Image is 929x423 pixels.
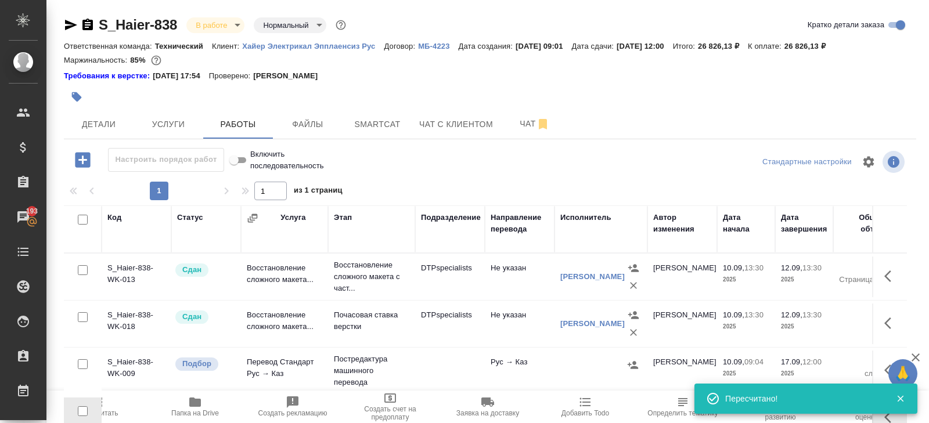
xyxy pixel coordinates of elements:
[3,203,44,232] a: 193
[561,409,609,417] span: Добавить Todo
[258,409,327,417] span: Создать рекламацию
[64,70,153,82] a: Требования к верстке:
[174,356,235,372] div: Можно подбирать исполнителей
[625,324,642,341] button: Удалить
[560,212,611,223] div: Исполнитель
[253,70,326,82] p: [PERSON_NAME]
[781,263,802,272] p: 12.09,
[744,263,764,272] p: 13:30
[723,274,769,285] p: 2025
[49,391,146,423] button: Пересчитать
[418,41,458,50] a: МБ-4223
[723,368,769,379] p: 2025
[647,256,717,297] td: [PERSON_NAME]
[459,42,516,50] p: Дата создания:
[883,151,907,173] span: Посмотреть информацию
[507,117,563,131] span: Чат
[456,409,519,417] span: Заявка на доставку
[174,262,235,278] div: Менеджер проверил работу исполнителя, передает ее на следующий этап
[536,117,550,131] svg: Отписаться
[280,117,336,132] span: Файлы
[625,259,642,277] button: Назначить
[177,212,203,223] div: Статус
[244,391,341,423] button: Создать рекламацию
[491,212,549,235] div: Направление перевода
[839,212,885,235] div: Общий объем
[171,409,219,417] span: Папка на Drive
[744,357,764,366] p: 09:04
[174,309,235,325] div: Менеджер проверил работу исполнителя, передает ее на следующий этап
[839,368,885,379] p: слово
[241,303,328,344] td: Восстановление сложного макета...
[212,42,242,50] p: Клиент:
[625,306,642,324] button: Назначить
[781,368,827,379] p: 2025
[153,70,209,82] p: [DATE] 17:54
[294,183,343,200] span: из 1 страниц
[146,391,244,423] button: Папка на Drive
[242,42,384,50] p: Хайер Электрикал Эпплаенсиз Рус
[572,42,617,50] p: Дата сдачи:
[781,357,802,366] p: 17.09,
[99,17,177,32] a: S_Haier-838
[560,319,625,328] a: [PERSON_NAME]
[617,42,673,50] p: [DATE] 12:00
[67,148,99,172] button: Добавить работу
[130,56,148,64] p: 85%
[653,212,711,235] div: Автор изменения
[723,212,769,235] div: Дата начала
[341,391,439,423] button: Создать счет на предоплату
[647,409,718,417] span: Определить тематику
[516,42,572,50] p: [DATE] 09:01
[241,256,328,297] td: Восстановление сложного макета...
[415,256,485,297] td: DTPspecialists
[802,310,822,319] p: 13:30
[485,303,554,344] td: Не указан
[102,303,171,344] td: S_Haier-838-WK-018
[647,350,717,391] td: [PERSON_NAME]
[624,356,642,374] button: Назначить
[415,303,485,344] td: DTPspecialists
[781,321,827,332] p: 2025
[71,117,127,132] span: Детали
[384,42,418,50] p: Договор:
[781,310,802,319] p: 12.09,
[802,263,822,272] p: 13:30
[107,212,121,223] div: Код
[348,405,432,421] span: Создать счет на предоплату
[839,356,885,368] p: 0
[839,262,885,274] p: 33
[334,259,409,294] p: Восстановление сложного макета с част...
[280,212,305,223] div: Услуга
[102,350,171,391] td: S_Haier-838-WK-009
[421,212,481,223] div: Подразделение
[723,357,744,366] p: 10.09,
[781,212,827,235] div: Дата завершения
[723,310,744,319] p: 10.09,
[141,117,196,132] span: Услуги
[333,17,348,32] button: Доп статусы указывают на важность/срочность заказа
[485,350,554,391] td: Рус → Каз
[808,19,884,31] span: Кратко детали заказа
[560,272,625,281] a: [PERSON_NAME]
[64,42,155,50] p: Ответственная команда:
[893,361,913,386] span: 🙏
[634,391,732,423] button: Определить тематику
[647,303,717,344] td: [PERSON_NAME]
[247,212,258,224] button: Сгруппировать
[149,53,164,68] button: 3296.20 RUB;
[242,41,384,50] a: Хайер Электрикал Эпплаенсиз Рус
[64,18,78,32] button: Скопировать ссылку для ЯМессенджера
[839,321,885,332] p: час
[877,356,905,384] button: Здесь прячутся важные кнопки
[418,42,458,50] p: МБ-4223
[241,350,328,391] td: Перевод Стандарт Рус → Каз
[877,262,905,290] button: Здесь прячутся важные кнопки
[839,274,885,285] p: Страница А4
[334,353,409,388] p: Постредактура машинного перевода
[81,18,95,32] button: Скопировать ссылку
[182,264,201,276] p: Сдан
[784,42,834,50] p: 26 826,13 ₽
[182,311,201,323] p: Сдан
[802,357,822,366] p: 12:00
